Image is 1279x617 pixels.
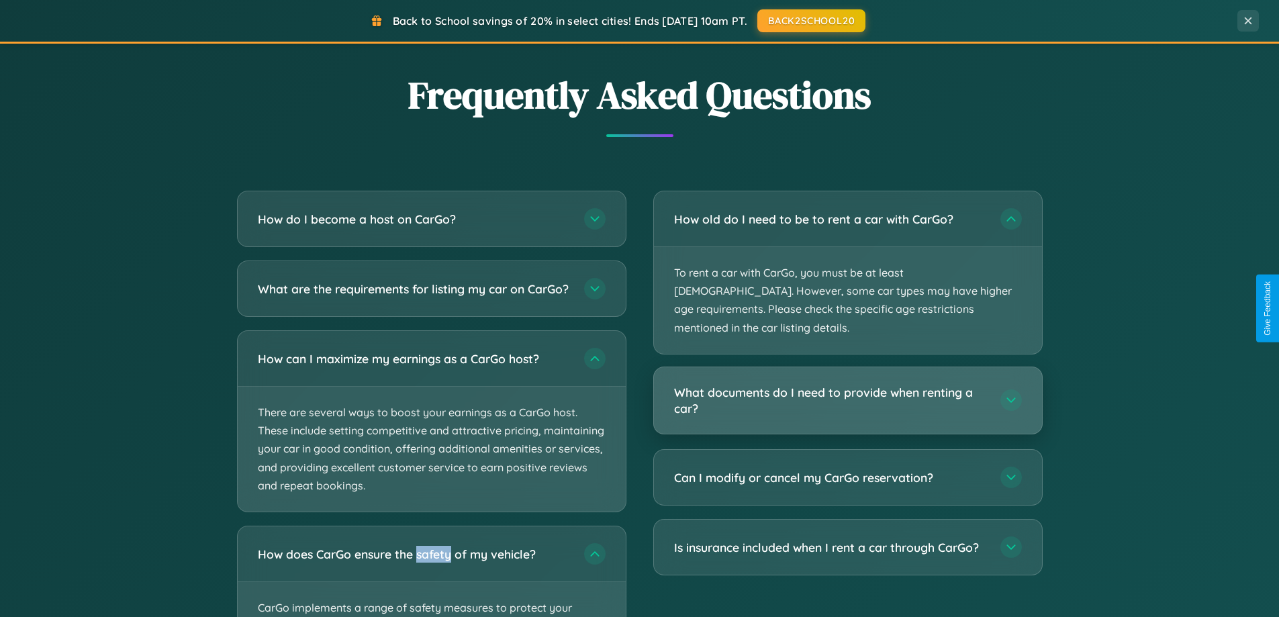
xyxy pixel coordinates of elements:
[237,69,1043,121] h2: Frequently Asked Questions
[258,281,571,297] h3: What are the requirements for listing my car on CarGo?
[674,469,987,486] h3: Can I modify or cancel my CarGo reservation?
[757,9,865,32] button: BACK2SCHOOL20
[674,211,987,228] h3: How old do I need to be to rent a car with CarGo?
[1263,281,1272,336] div: Give Feedback
[258,211,571,228] h3: How do I become a host on CarGo?
[654,247,1042,354] p: To rent a car with CarGo, you must be at least [DEMOGRAPHIC_DATA]. However, some car types may ha...
[674,539,987,556] h3: Is insurance included when I rent a car through CarGo?
[674,384,987,417] h3: What documents do I need to provide when renting a car?
[393,14,747,28] span: Back to School savings of 20% in select cities! Ends [DATE] 10am PT.
[238,387,626,512] p: There are several ways to boost your earnings as a CarGo host. These include setting competitive ...
[258,350,571,367] h3: How can I maximize my earnings as a CarGo host?
[258,546,571,563] h3: How does CarGo ensure the safety of my vehicle?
